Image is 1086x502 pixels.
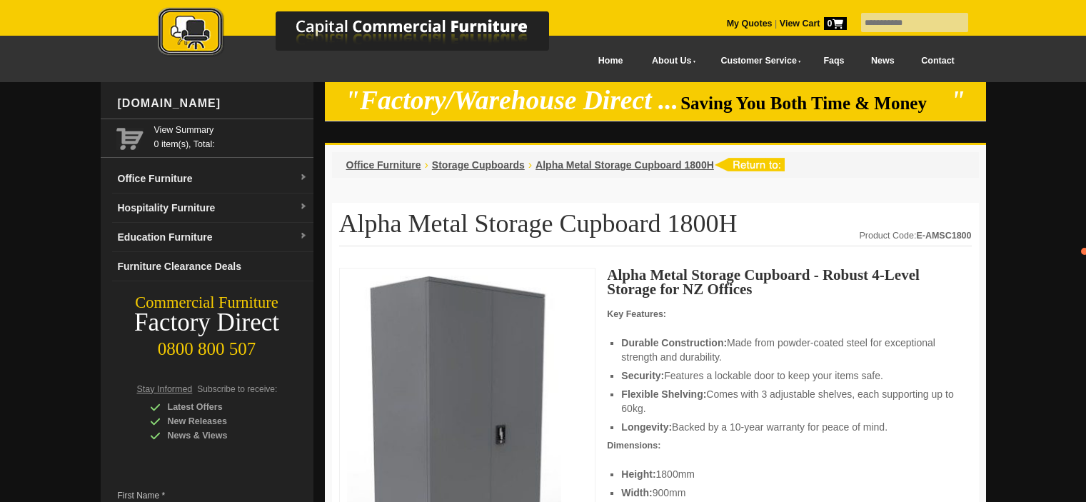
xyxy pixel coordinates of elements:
[154,123,308,137] a: View Summary
[150,428,286,443] div: News & Views
[780,19,847,29] strong: View Cart
[907,45,967,77] a: Contact
[621,468,655,480] strong: Height:
[824,17,847,30] span: 0
[777,19,846,29] a: View Cart0
[621,421,672,433] strong: Longevity:
[150,414,286,428] div: New Releases
[714,158,785,171] img: return to
[101,313,313,333] div: Factory Direct
[621,487,652,498] strong: Width:
[621,486,957,500] li: 900mm
[621,368,957,383] li: Features a lockable door to keep your items safe.
[858,45,907,77] a: News
[680,94,948,113] span: Saving You Both Time & Money
[607,268,971,296] h3: Alpha Metal Storage Cupboard - Robust 4-Level Storage for NZ Offices
[112,252,313,281] a: Furniture Clearance Deals
[859,229,971,243] div: Product Code:
[621,370,664,381] strong: Security:
[810,45,858,77] a: Faqs
[119,7,618,64] a: Capital Commercial Furniture Logo
[150,400,286,414] div: Latest Offers
[119,7,618,59] img: Capital Commercial Furniture Logo
[101,293,313,313] div: Commercial Furniture
[621,387,957,416] li: Comes with 3 adjustable shelves, each supporting up to 60kg.
[621,388,706,400] strong: Flexible Shelving:
[345,86,678,115] em: "Factory/Warehouse Direct ...
[137,384,193,394] span: Stay Informed
[607,309,666,319] strong: Key Features:
[346,159,421,171] a: Office Furniture
[705,45,810,77] a: Customer Service
[112,82,313,125] div: [DOMAIN_NAME]
[621,337,727,348] strong: Durable Construction:
[299,232,308,241] img: dropdown
[528,158,532,172] li: ›
[339,210,972,246] h1: Alpha Metal Storage Cupboard 1800H
[112,194,313,223] a: Hospitality Furnituredropdown
[425,158,428,172] li: ›
[112,223,313,252] a: Education Furnituredropdown
[112,164,313,194] a: Office Furnituredropdown
[916,231,971,241] strong: E-AMSC1800
[197,384,277,394] span: Subscribe to receive:
[636,45,705,77] a: About Us
[432,159,525,171] a: Storage Cupboards
[607,441,660,451] strong: Dimensions:
[950,86,965,115] em: "
[536,159,714,171] a: Alpha Metal Storage Cupboard 1800H
[154,123,308,149] span: 0 item(s), Total:
[299,203,308,211] img: dropdown
[621,467,957,481] li: 1800mm
[621,420,957,434] li: Backed by a 10-year warranty for peace of mind.
[101,332,313,359] div: 0800 800 507
[727,19,773,29] a: My Quotes
[299,174,308,182] img: dropdown
[621,336,957,364] li: Made from powder-coated steel for exceptional strength and durability.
